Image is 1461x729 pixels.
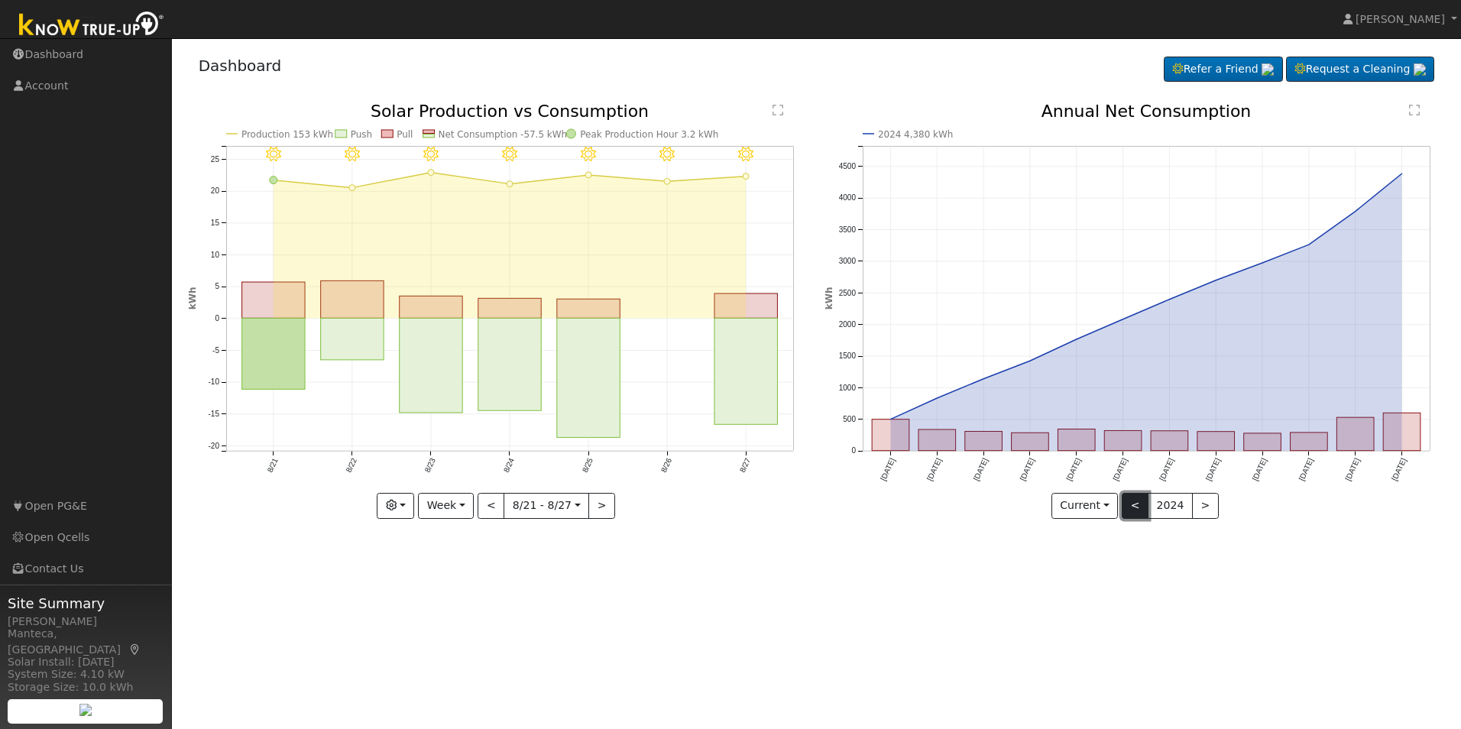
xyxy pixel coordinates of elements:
text: -5 [212,346,219,355]
rect: onclick="" [478,299,541,319]
text: Net Consumption -57.5 kWh [438,129,567,140]
i: 8/23 - Clear [423,147,439,162]
img: retrieve [1262,63,1274,76]
rect: onclick="" [965,432,1003,451]
img: Know True-Up [11,8,172,43]
i: 8/27 - Clear [738,147,753,162]
button: > [588,493,615,519]
rect: onclick="" [918,429,956,451]
rect: onclick="" [399,319,462,413]
text: 8/26 [659,457,673,475]
text: -15 [208,410,219,418]
circle: onclick="" [1306,241,1312,248]
rect: onclick="" [399,296,462,319]
text: 3500 [839,225,857,234]
text: [DATE] [925,457,943,482]
a: Map [128,643,142,656]
a: Refer a Friend [1164,57,1283,83]
rect: onclick="" [1291,433,1328,451]
text: kWh [187,287,198,310]
text: 20 [210,187,219,196]
text: 4500 [839,162,857,170]
text: [DATE] [972,457,990,482]
i: 8/26 - Clear [659,147,675,162]
text: 0 [215,314,219,322]
circle: onclick="" [1074,336,1080,342]
div: [PERSON_NAME] [8,614,164,630]
button: > [1192,493,1219,519]
rect: onclick="" [557,300,620,319]
text: [DATE] [879,457,896,482]
circle: onclick="" [664,179,670,185]
img: retrieve [79,704,92,716]
text:  [1409,104,1420,116]
text: [DATE] [1251,457,1268,482]
rect: onclick="" [241,319,304,390]
circle: onclick="" [1027,358,1033,364]
text: Push [350,129,371,140]
text: 8/25 [581,457,594,475]
text: 5 [215,283,219,291]
rect: onclick="" [1151,431,1188,451]
text: [DATE] [1158,457,1175,482]
text: 2500 [839,289,857,297]
img: retrieve [1414,63,1426,76]
span: Site Summary [8,593,164,614]
circle: onclick="" [1259,260,1265,266]
rect: onclick="" [872,420,909,451]
rect: onclick="" [557,319,620,438]
text: [DATE] [1297,457,1315,482]
text: 4000 [839,194,857,202]
text: [DATE] [1065,457,1083,482]
circle: onclick="" [934,395,940,401]
circle: onclick="" [1399,170,1405,177]
text: kWh [824,287,834,310]
circle: onclick="" [428,170,434,176]
button: Week [418,493,474,519]
text: Production 153 kWh [241,129,333,140]
rect: onclick="" [320,281,383,319]
text:  [773,104,783,116]
circle: onclick="" [980,376,986,382]
a: Dashboard [199,57,282,75]
i: 8/25 - Clear [581,147,596,162]
i: 8/21 - MostlyClear [266,147,281,162]
rect: onclick="" [478,319,541,411]
text: 8/27 [738,457,752,475]
circle: onclick="" [1352,209,1359,215]
text: 3000 [839,257,857,265]
a: Request a Cleaning [1286,57,1434,83]
rect: onclick="" [241,282,304,318]
text: Peak Production Hour 3.2 kWh [580,129,718,140]
text: [DATE] [1204,457,1222,482]
button: < [478,493,504,519]
button: 8/21 - 8/27 [504,493,589,519]
text: Solar Production vs Consumption [371,102,649,121]
rect: onclick="" [1012,433,1049,451]
circle: onclick="" [269,177,277,184]
rect: onclick="" [1337,418,1375,452]
circle: onclick="" [1167,296,1173,303]
text: 8/22 [344,457,358,475]
text: 25 [210,155,219,164]
text: [DATE] [1111,457,1129,482]
text: 2000 [839,320,857,329]
rect: onclick="" [1197,432,1235,451]
text: [DATE] [1019,457,1036,482]
div: Solar Install: [DATE] [8,654,164,670]
text: 1500 [839,352,857,361]
rect: onclick="" [320,319,383,361]
rect: onclick="" [1058,429,1096,451]
text: 2024 4,380 kWh [878,129,953,140]
text: 10 [210,251,219,259]
text: Pull [397,129,413,140]
div: System Size: 4.10 kW [8,666,164,682]
text: 8/23 [423,457,436,475]
rect: onclick="" [1384,413,1421,451]
rect: onclick="" [714,293,777,318]
text: [DATE] [1391,457,1408,482]
text: -10 [208,378,219,387]
circle: onclick="" [1120,316,1126,322]
circle: onclick="" [888,416,894,423]
rect: onclick="" [1104,431,1142,451]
